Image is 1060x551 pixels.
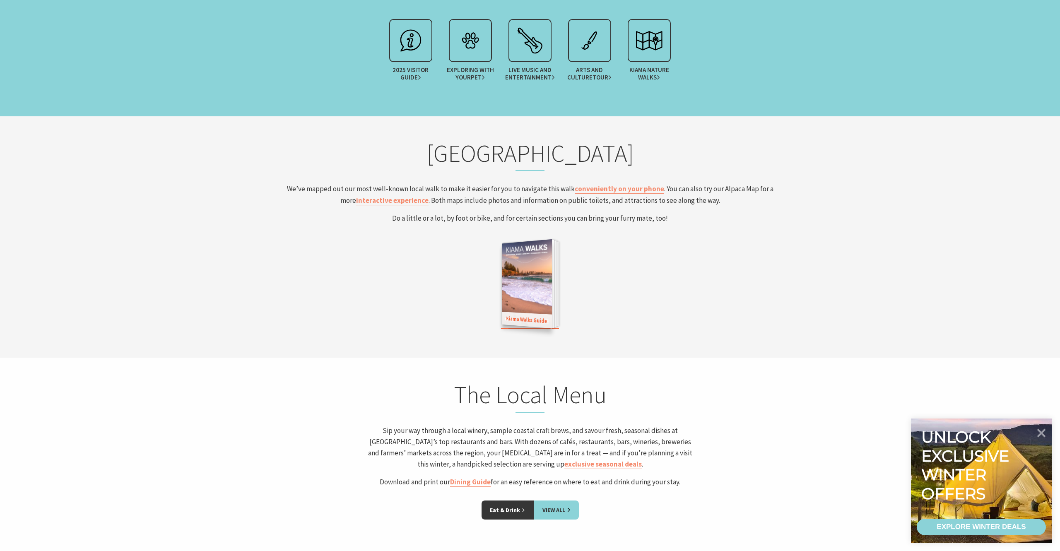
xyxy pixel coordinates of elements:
a: Kiama Walks GuideKiama Walks Guide [501,243,559,329]
a: EXPLORE WINTER DEALS [917,519,1046,535]
a: exclusive seasonal deals [564,460,642,469]
span: Kiama Nature [623,66,675,81]
span: Walks [638,74,660,81]
span: Entertainment [505,74,555,81]
p: Sip your way through a local winery, sample coastal craft brews, and savour fresh, seasonal dishe... [368,425,692,470]
h2: [GEOGRAPHIC_DATA] [285,139,775,171]
a: Exploring with yourPet [441,19,500,85]
a: interactive experience [356,196,429,205]
span: Arts and Culture [564,66,615,81]
span: 2025 Visitor [385,66,436,81]
span: Pet [471,74,485,81]
img: festival.svg [513,24,547,57]
a: Kiama NatureWalks [619,19,679,85]
a: View All [534,500,579,520]
img: petcare.svg [454,24,487,57]
img: Kiama Walks Guide [502,239,552,328]
a: Eat & Drink [482,500,534,520]
img: info.svg [394,24,427,57]
span: Guide [400,74,421,81]
span: We’ve mapped out our most well-known local walk to make it easier for you to navigate this walk .... [287,184,773,205]
a: Live Music andEntertainment [500,19,560,85]
a: Dining Guide [450,477,491,487]
p: Download and print our for an easy reference on where to eat and drink during your stay. [368,476,692,488]
a: Arts and CultureTour [560,19,619,85]
a: 2025 VisitorGuide [381,19,441,85]
span: Tour [593,74,612,81]
span: Exploring with your [444,66,496,81]
h2: The Local Menu [368,380,692,413]
span: Kiama Walks Guide [502,312,552,329]
a: conveniently on your phone [575,184,664,194]
img: exhibit.svg [573,24,606,57]
div: Unlock exclusive winter offers [921,428,1013,503]
img: tour.svg [633,24,666,57]
div: EXPLORE WINTER DEALS [937,519,1026,535]
span: Do a little or a lot, by foot or bike, and for certain sections you can bring your furry mate, too! [392,214,668,223]
span: Live Music and [504,66,556,81]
